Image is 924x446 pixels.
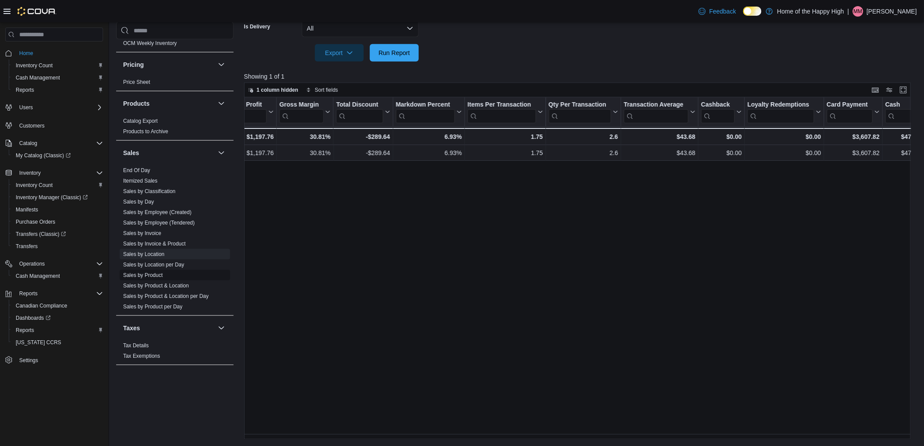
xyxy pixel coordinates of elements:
[548,101,611,109] div: Qty Per Transaction
[12,192,91,203] a: Inventory Manager (Classic)
[9,191,107,204] a: Inventory Manager (Classic)
[123,303,183,310] span: Sales by Product per Day
[748,101,814,109] div: Loyalty Redemptions
[123,79,150,85] a: Price Sheet
[12,271,63,281] a: Cash Management
[123,60,144,69] h3: Pricing
[257,86,298,93] span: 1 column hidden
[827,148,880,158] div: $3,607.82
[123,240,186,247] span: Sales by Invoice & Product
[123,241,186,247] a: Sales by Invoice & Product
[624,101,689,123] div: Transaction Average
[624,148,696,158] div: $43.68
[16,355,41,366] a: Settings
[16,218,55,225] span: Purchase Orders
[16,121,48,131] a: Customers
[9,216,107,228] button: Purchase Orders
[16,138,41,149] button: Catalog
[12,313,103,323] span: Dashboards
[9,270,107,282] button: Cash Management
[123,149,214,157] button: Sales
[123,177,158,184] span: Itemized Sales
[748,148,821,158] div: $0.00
[12,217,103,227] span: Purchase Orders
[116,116,234,140] div: Products
[12,73,103,83] span: Cash Management
[279,101,324,123] div: Gross Margin
[320,44,359,62] span: Export
[123,118,158,124] span: Catalog Export
[227,101,267,123] div: Gross Profit
[16,152,71,159] span: My Catalog (Classic)
[123,251,165,257] a: Sales by Location
[16,288,103,299] span: Reports
[2,47,107,59] button: Home
[336,148,390,158] div: -$289.64
[548,101,618,123] button: Qty Per Transaction
[9,204,107,216] button: Manifests
[244,72,918,81] p: Showing 1 of 1
[9,179,107,191] button: Inventory Count
[123,199,154,205] a: Sales by Day
[16,259,48,269] button: Operations
[709,7,736,16] span: Feedback
[396,101,455,109] div: Markdown Percent
[468,101,536,123] div: Items Per Transaction
[16,243,38,250] span: Transfers
[116,165,234,315] div: Sales
[123,230,161,236] a: Sales by Invoice
[16,102,103,113] span: Users
[336,101,383,123] div: Total Discount
[16,102,36,113] button: Users
[5,43,103,389] nav: Complex example
[9,324,107,336] button: Reports
[16,339,61,346] span: [US_STATE] CCRS
[123,99,150,108] h3: Products
[19,357,38,364] span: Settings
[884,85,895,95] button: Display options
[396,131,462,142] div: 6.93%
[227,101,274,123] button: Gross Profit
[16,48,37,59] a: Home
[12,180,56,190] a: Inventory Count
[123,353,160,360] span: Tax Exemptions
[12,60,103,71] span: Inventory Count
[827,101,880,123] button: Card Payment
[123,283,189,289] a: Sales by Product & Location
[336,101,383,109] div: Total Discount
[123,60,214,69] button: Pricing
[12,204,41,215] a: Manifests
[123,272,163,278] a: Sales by Product
[701,148,742,158] div: $0.00
[123,342,149,349] span: Tax Details
[216,59,227,70] button: Pricing
[16,120,103,131] span: Customers
[9,59,107,72] button: Inventory Count
[19,122,45,129] span: Customers
[12,271,103,281] span: Cash Management
[624,131,696,142] div: $43.68
[16,355,103,366] span: Settings
[12,241,103,252] span: Transfers
[279,148,331,158] div: 30.81%
[123,219,195,226] span: Sales by Employee (Tendered)
[743,7,762,16] input: Dark Mode
[16,168,44,178] button: Inventory
[12,301,103,311] span: Canadian Compliance
[854,6,862,17] span: MM
[886,101,924,123] button: Cash
[886,148,924,158] div: $473.95
[123,230,161,237] span: Sales by Invoice
[898,85,909,95] button: Enter fullscreen
[12,150,103,161] span: My Catalog (Classic)
[870,85,881,95] button: Keyboard shortcuts
[123,198,154,205] span: Sales by Day
[12,85,103,95] span: Reports
[16,138,103,149] span: Catalog
[12,301,71,311] a: Canadian Compliance
[116,77,234,91] div: Pricing
[16,288,41,299] button: Reports
[12,325,38,335] a: Reports
[16,273,60,280] span: Cash Management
